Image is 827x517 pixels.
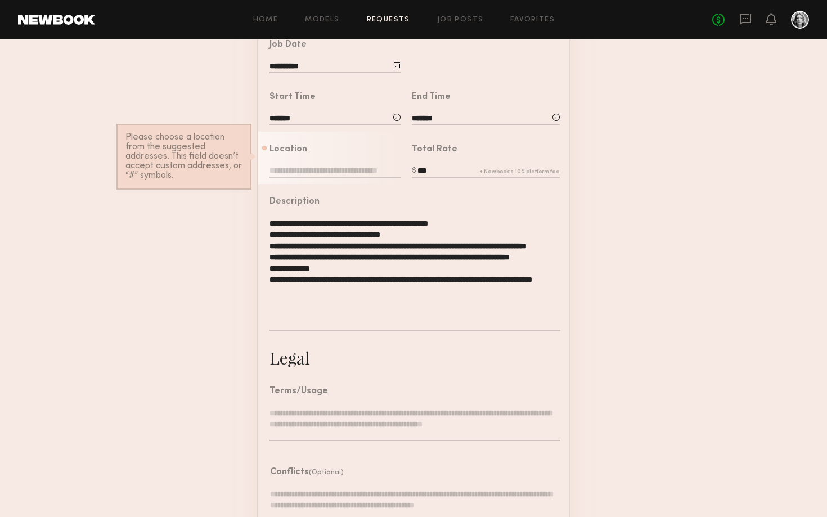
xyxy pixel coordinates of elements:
[309,469,344,476] span: (Optional)
[269,197,320,206] div: Description
[510,16,555,24] a: Favorites
[125,133,242,181] div: Please choose a location from the suggested addresses. This field doesn’t accept custom addresses...
[412,145,457,154] div: Total Rate
[437,16,484,24] a: Job Posts
[269,387,328,396] div: Terms/Usage
[253,16,278,24] a: Home
[269,347,310,369] div: Legal
[269,93,316,102] div: Start Time
[412,93,451,102] div: End Time
[305,16,339,24] a: Models
[269,145,307,154] div: Location
[270,468,344,477] header: Conflicts
[269,41,307,50] div: Job Date
[367,16,410,24] a: Requests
